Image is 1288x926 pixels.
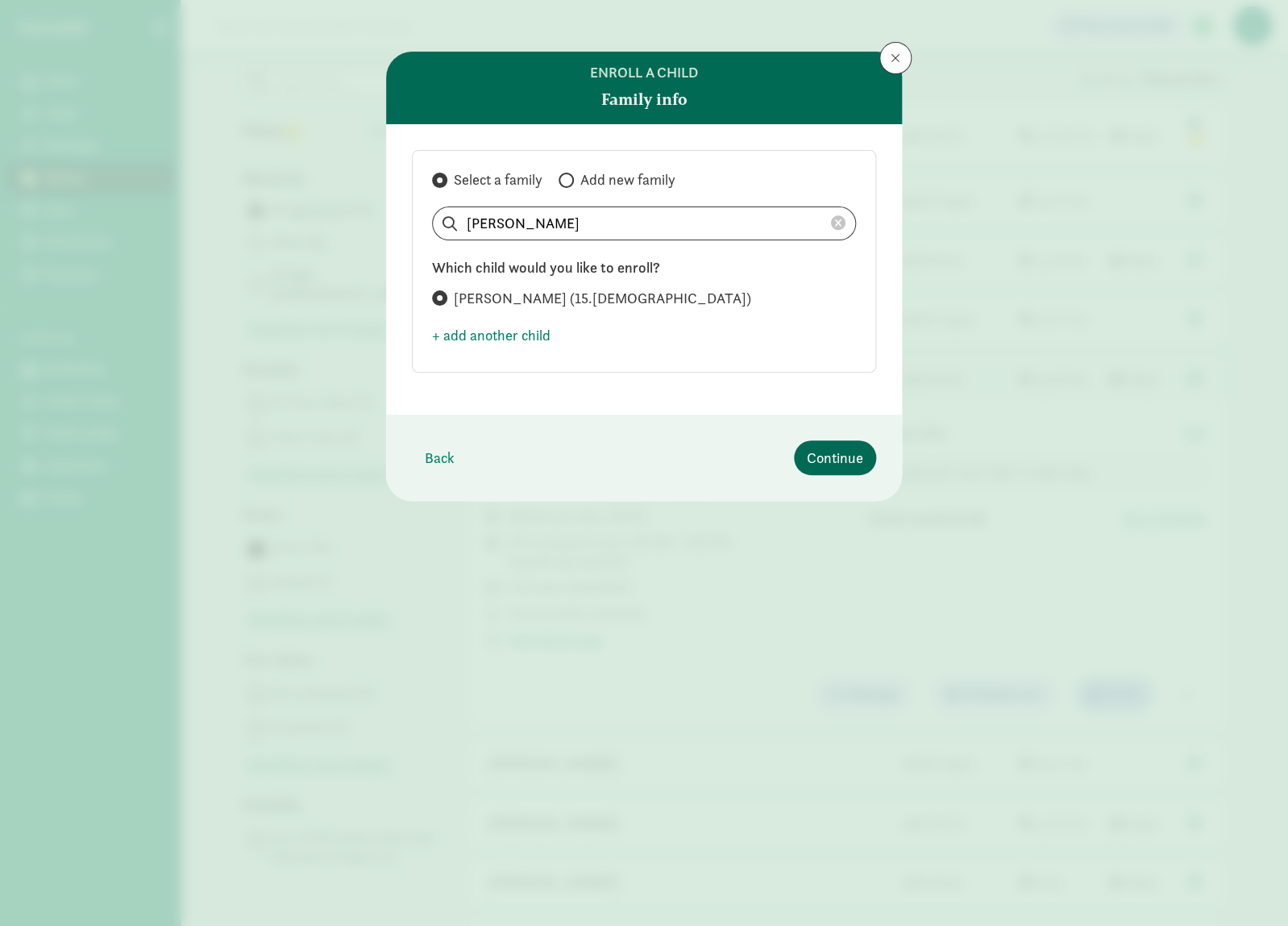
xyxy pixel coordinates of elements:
[1207,849,1288,926] iframe: Chat Widget
[590,65,698,81] h6: Enroll a child
[807,447,863,469] span: Continue
[432,324,551,346] span: + add another child
[425,447,455,469] span: Back
[601,87,688,111] strong: Family info
[432,318,551,352] button: + add another child
[794,440,876,475] button: Continue
[433,207,855,240] input: Search list...
[454,289,751,308] span: [PERSON_NAME] (15.[DEMOGRAPHIC_DATA])
[454,170,542,190] span: Select a family
[412,440,467,475] button: Back
[580,170,675,190] span: Add new family
[432,260,856,276] h6: Which child would you like to enroll?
